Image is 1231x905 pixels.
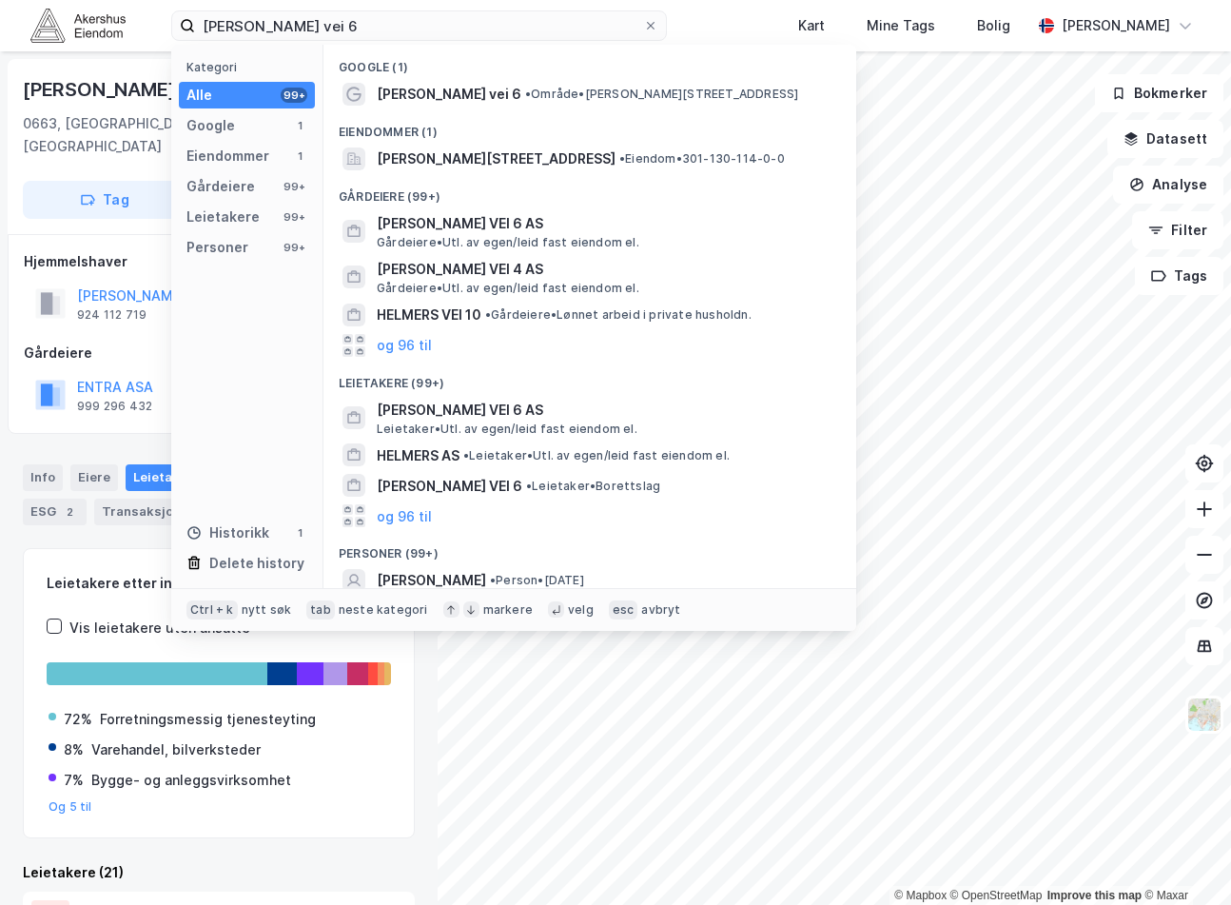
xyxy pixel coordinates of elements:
[91,769,291,792] div: Bygge- og anleggsvirksomhet
[525,87,531,101] span: •
[24,342,414,364] div: Gårdeiere
[1186,697,1222,733] img: Z
[30,9,126,42] img: akershus-eiendom-logo.9091f326c980b4bce74ccdd9f866810c.svg
[950,889,1043,902] a: OpenStreetMap
[64,708,92,731] div: 72%
[60,502,79,521] div: 2
[377,334,432,357] button: og 96 til
[186,206,260,228] div: Leietakere
[186,521,269,544] div: Historikk
[377,281,639,296] span: Gårdeiere • Utl. av egen/leid fast eiendom el.
[77,307,147,323] div: 924 112 719
[377,235,639,250] span: Gårdeiere • Utl. av egen/leid fast eiendom el.
[485,307,491,322] span: •
[100,708,316,731] div: Forretningsmessig tjenesteyting
[1135,257,1223,295] button: Tags
[23,74,228,105] div: [PERSON_NAME] Vei 6
[377,258,833,281] span: [PERSON_NAME] VEI 4 AS
[619,151,625,166] span: •
[377,475,522,498] span: [PERSON_NAME] VEI 6
[490,573,584,588] span: Person • [DATE]
[126,464,231,491] div: Leietakere
[377,504,432,527] button: og 96 til
[894,889,947,902] a: Mapbox
[339,602,428,618] div: neste kategori
[292,148,307,164] div: 1
[323,45,856,79] div: Google (1)
[525,87,798,102] span: Område • [PERSON_NAME][STREET_ADDRESS]
[47,572,391,595] div: Leietakere etter industri
[377,444,459,467] span: HELMERS AS
[323,361,856,395] div: Leietakere (99+)
[24,250,414,273] div: Hjemmelshaver
[186,60,315,74] div: Kategori
[195,11,643,40] input: Søk på adresse, matrikkel, gårdeiere, leietakere eller personer
[281,88,307,103] div: 99+
[483,602,533,618] div: markere
[1107,120,1223,158] button: Datasett
[619,151,785,167] span: Eiendom • 301-130-114-0-0
[798,14,825,37] div: Kart
[69,617,250,639] div: Vis leietakere uten ansatte
[1095,74,1223,112] button: Bokmerker
[377,212,833,235] span: [PERSON_NAME] VEI 6 AS
[377,83,521,106] span: [PERSON_NAME] vei 6
[186,236,248,259] div: Personer
[1136,814,1231,905] iframe: Chat Widget
[91,738,261,761] div: Varehandel, bilverksteder
[1113,166,1223,204] button: Analyse
[485,307,752,323] span: Gårdeiere • Lønnet arbeid i private husholdn.
[323,174,856,208] div: Gårdeiere (99+)
[1132,211,1223,249] button: Filter
[377,422,637,437] span: Leietaker • Utl. av egen/leid fast eiendom el.
[463,448,469,462] span: •
[186,84,212,107] div: Alle
[867,14,935,37] div: Mine Tags
[292,525,307,541] div: 1
[281,209,307,225] div: 99+
[242,602,292,618] div: nytt søk
[977,14,1010,37] div: Bolig
[377,148,615,170] span: [PERSON_NAME][STREET_ADDRESS]
[306,600,335,620] div: tab
[70,464,118,491] div: Eiere
[377,569,486,592] span: [PERSON_NAME]
[23,181,186,219] button: Tag
[186,175,255,198] div: Gårdeiere
[1062,14,1170,37] div: [PERSON_NAME]
[641,602,680,618] div: avbryt
[609,600,638,620] div: esc
[186,145,269,167] div: Eiendommer
[186,114,235,137] div: Google
[490,573,496,587] span: •
[1047,889,1142,902] a: Improve this map
[526,479,660,494] span: Leietaker • Borettslag
[23,112,265,158] div: 0663, [GEOGRAPHIC_DATA], [GEOGRAPHIC_DATA]
[186,600,238,620] div: Ctrl + k
[292,118,307,133] div: 1
[94,499,225,525] div: Transaksjoner
[64,738,84,761] div: 8%
[23,464,63,491] div: Info
[526,479,532,493] span: •
[323,531,856,565] div: Personer (99+)
[209,552,304,575] div: Delete history
[568,602,594,618] div: velg
[463,448,730,463] span: Leietaker • Utl. av egen/leid fast eiendom el.
[281,240,307,255] div: 99+
[23,499,87,525] div: ESG
[377,304,481,326] span: HELMERS VEI 10
[64,769,84,792] div: 7%
[281,179,307,194] div: 99+
[323,109,856,144] div: Eiendommer (1)
[77,399,152,414] div: 999 296 432
[49,799,92,815] button: Og 5 til
[23,861,415,884] div: Leietakere (21)
[377,399,833,422] span: [PERSON_NAME] VEI 6 AS
[1136,814,1231,905] div: Kontrollprogram for chat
